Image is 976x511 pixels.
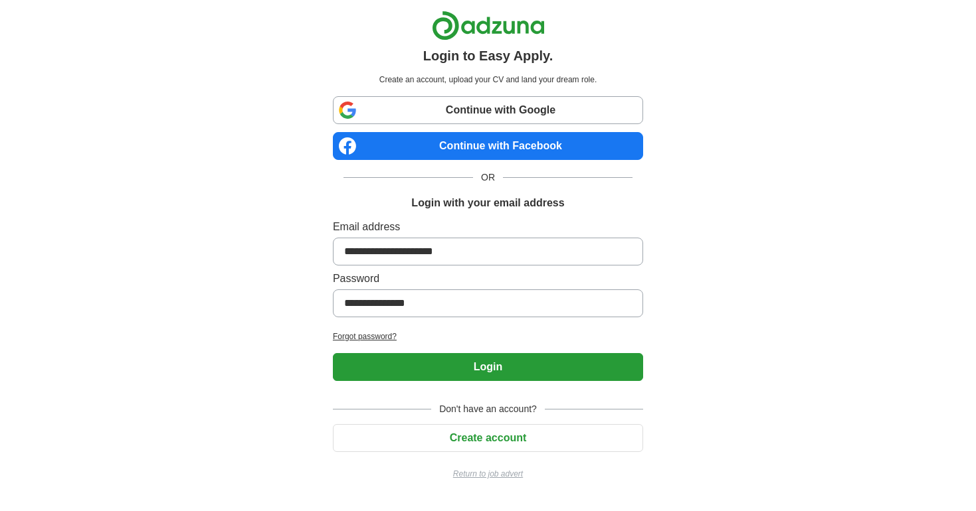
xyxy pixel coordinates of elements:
h1: Login with your email address [411,195,564,211]
h1: Login to Easy Apply. [423,46,553,66]
a: Create account [333,432,643,443]
a: Return to job advert [333,468,643,480]
label: Email address [333,219,643,235]
p: Create an account, upload your CV and land your dream role. [336,74,640,86]
img: Adzuna logo [432,11,545,40]
button: Create account [333,424,643,452]
span: Don't have an account? [431,402,545,416]
a: Continue with Google [333,96,643,124]
a: Forgot password? [333,330,643,342]
a: Continue with Facebook [333,132,643,160]
span: OR [473,171,503,184]
button: Login [333,353,643,381]
label: Password [333,271,643,287]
